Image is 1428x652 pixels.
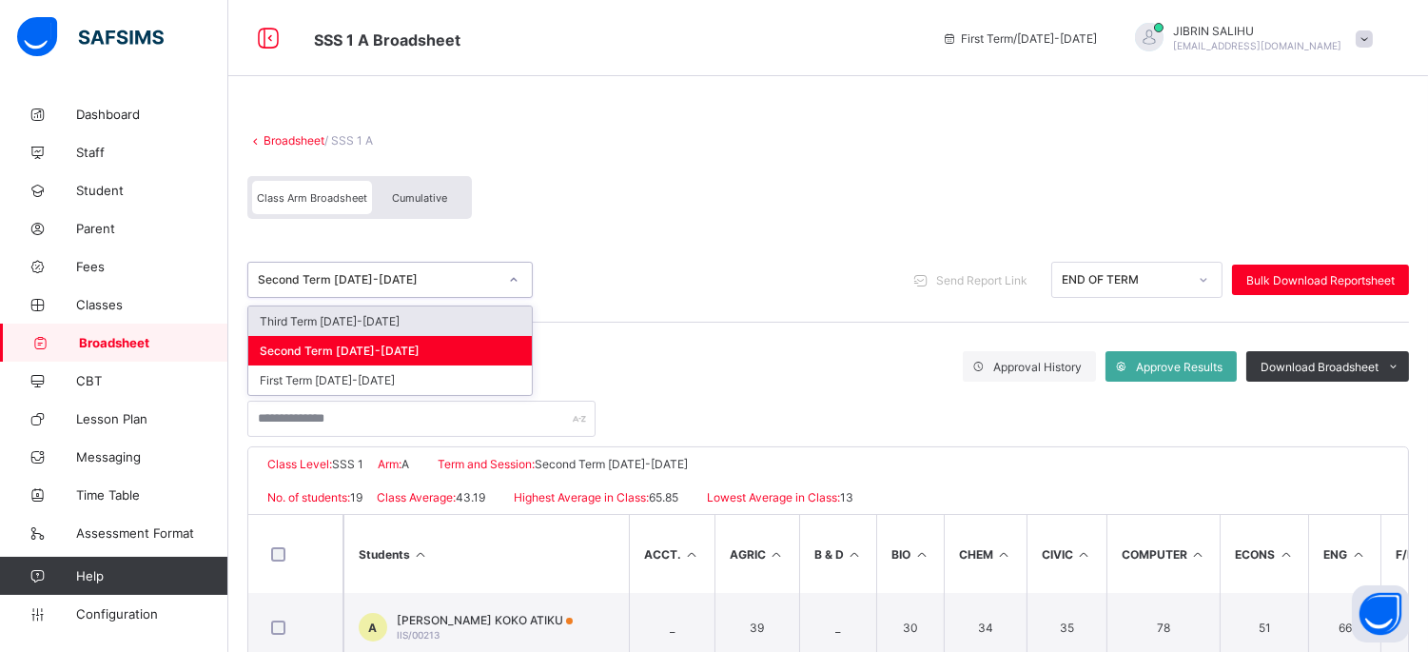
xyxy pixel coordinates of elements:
[314,30,460,49] span: Class Arm Broadsheet
[76,107,228,122] span: Dashboard
[76,487,228,503] span: Time Table
[1116,23,1382,54] div: JIBRINSALIHU
[1352,585,1409,642] button: Open asap
[847,547,863,562] i: Sort in Ascending Order
[267,457,332,471] span: Class Level:
[392,191,447,205] span: Cumulative
[248,336,532,366] div: Second Term [DATE]-[DATE]
[267,490,350,504] span: No. of students:
[1173,40,1341,51] span: [EMAIL_ADDRESS][DOMAIN_NAME]
[76,411,228,426] span: Lesson Plan
[248,306,532,336] div: Third Term [DATE]-[DATE]
[942,31,1097,46] span: session/term information
[1220,515,1308,593] th: ECONS
[343,515,629,593] th: Students
[397,613,573,627] span: [PERSON_NAME] KOKO ATIKU
[707,490,840,504] span: Lowest Average in Class:
[629,515,714,593] th: ACCT.
[684,547,700,562] i: Sort in Ascending Order
[76,259,228,274] span: Fees
[1076,547,1092,562] i: Sort in Ascending Order
[332,457,363,471] span: SSS 1
[913,547,929,562] i: Sort in Ascending Order
[514,490,649,504] span: Highest Average in Class:
[76,606,227,622] span: Configuration
[799,515,877,593] th: B & D
[1106,515,1221,593] th: COMPUTER
[76,449,228,464] span: Messaging
[936,273,1027,287] span: Send Report Link
[1308,515,1380,593] th: ENG
[649,490,678,504] span: 65.85
[1246,273,1395,287] span: Bulk Download Reportsheet
[76,373,228,388] span: CBT
[944,515,1027,593] th: CHEM
[456,490,485,504] span: 43.19
[324,133,373,148] span: / SSS 1 A
[257,191,367,205] span: Class Arm Broadsheet
[248,366,532,395] div: First Term [DATE]-[DATE]
[76,525,228,541] span: Assessment Format
[76,568,227,583] span: Help
[714,515,799,593] th: AGRIC
[1190,547,1206,562] i: Sort in Ascending Order
[79,335,228,350] span: Broadsheet
[840,490,853,504] span: 13
[1062,273,1187,287] div: END OF TERM
[17,17,164,57] img: safsims
[264,133,324,148] a: Broadsheet
[1027,515,1106,593] th: CIVIC
[769,547,785,562] i: Sort in Ascending Order
[378,457,401,471] span: Arm:
[397,629,440,641] span: IIS/00213
[76,145,228,160] span: Staff
[996,547,1012,562] i: Sort in Ascending Order
[438,457,535,471] span: Term and Session:
[1136,360,1223,374] span: Approve Results
[1173,24,1341,38] span: JIBRIN SALIHU
[1261,360,1379,374] span: Download Broadsheet
[76,221,228,236] span: Parent
[377,490,456,504] span: Class Average:
[76,297,228,312] span: Classes
[401,457,409,471] span: A
[350,490,362,504] span: 19
[369,621,378,635] span: A
[1350,547,1366,562] i: Sort in Ascending Order
[413,547,429,562] i: Sort Ascending
[258,273,498,287] div: Second Term [DATE]-[DATE]
[1278,547,1294,562] i: Sort in Ascending Order
[876,515,944,593] th: BIO
[993,360,1082,374] span: Approval History
[535,457,688,471] span: Second Term [DATE]-[DATE]
[76,183,228,198] span: Student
